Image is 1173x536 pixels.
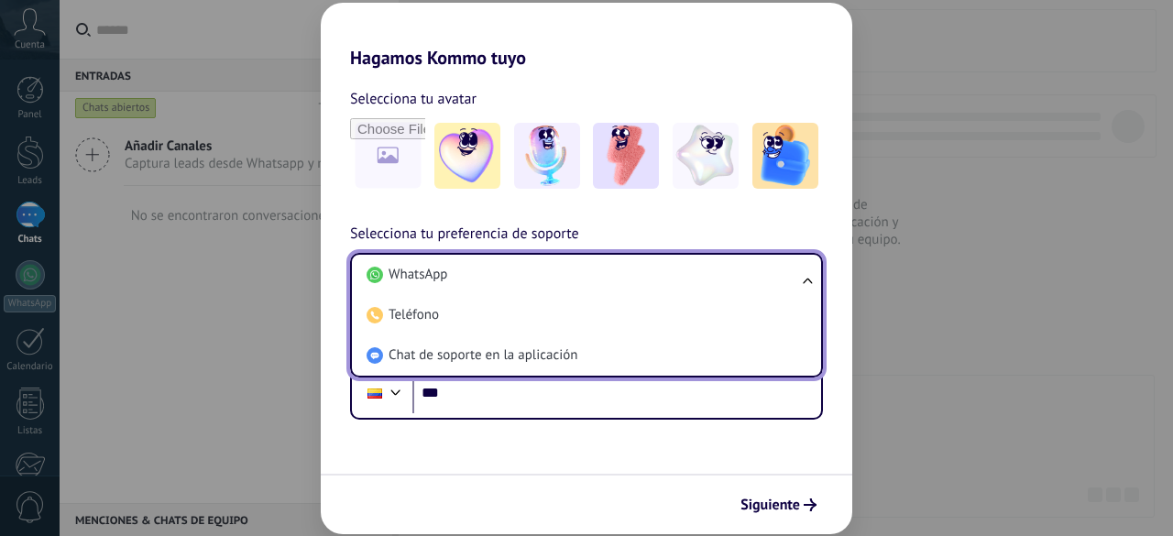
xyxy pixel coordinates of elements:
[321,3,852,69] h2: Hagamos Kommo tuyo
[673,123,739,189] img: -4.jpeg
[752,123,818,189] img: -5.jpeg
[350,87,477,111] span: Selecciona tu avatar
[357,374,392,412] div: Colombia: + 57
[740,498,800,511] span: Siguiente
[514,123,580,189] img: -2.jpeg
[434,123,500,189] img: -1.jpeg
[350,223,579,246] span: Selecciona tu preferencia de soporte
[389,346,577,365] span: Chat de soporte en la aplicación
[389,306,439,324] span: Teléfono
[732,489,825,520] button: Siguiente
[389,266,447,284] span: WhatsApp
[593,123,659,189] img: -3.jpeg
